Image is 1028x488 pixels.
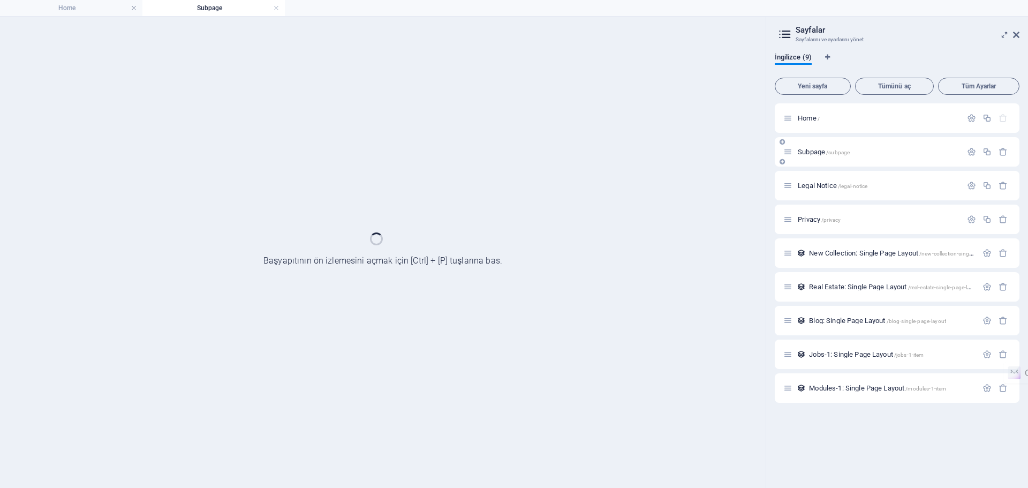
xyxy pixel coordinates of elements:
span: İngilizce (9) [775,51,812,66]
button: Yeni sayfa [775,78,851,95]
div: Bu düzen, bu koleksiyonun tüm ögeleri (örn: bir blog paylaşımı) için şablon olarak kullanılır. Bi... [797,282,806,291]
div: Dil Sekmeleri [775,53,1019,73]
div: Ayarlar [982,249,992,258]
div: Home/ [795,115,962,122]
div: Subpage/subpage [795,148,962,155]
div: Başlangıç sayfası silinemez [999,114,1008,123]
div: Bu düzen, bu koleksiyonun tüm ögeleri (örn: bir blog paylaşımı) için şablon olarak kullanılır. Bi... [797,249,806,258]
span: /legal-notice [838,183,868,189]
div: Bu düzen, bu koleksiyonun tüm ögeleri (örn: bir blog paylaşımı) için şablon olarak kullanılır. Bi... [797,316,806,325]
div: Real Estate: Single Page Layout/real-estate-single-page-layout [806,283,977,290]
span: Yeni sayfa [780,83,846,89]
div: Sil [999,215,1008,224]
span: Sayfayı açmak için tıkla [809,249,1003,257]
div: Çoğalt [982,147,992,156]
div: Bu düzen, bu koleksiyonun tüm ögeleri (örn: bir blog paylaşımı) için şablon olarak kullanılır. Bi... [797,384,806,393]
div: Çoğalt [982,114,992,123]
div: Ayarlar [967,114,976,123]
div: Ayarlar [982,282,992,291]
span: Sayfayı açmak için tıkla [809,317,946,325]
span: /blog-single-page-layout [887,318,946,324]
span: /new-collection-single-page-layout [919,251,1003,257]
div: Jobs-1: Single Page Layout/jobs-1-item [806,351,977,358]
div: Blog: Single Page Layout/blog-single-page-layout [806,317,977,324]
div: Sil [999,249,1008,258]
span: Sayfayı açmak için tıkla [798,215,841,223]
div: Legal Notice/legal-notice [795,182,962,189]
button: Tümünü aç [855,78,934,95]
div: Sil [999,350,1008,359]
span: /jobs-1-item [894,352,924,358]
div: Çoğalt [982,181,992,190]
span: / [818,116,820,122]
h3: Sayfalarını ve ayarlarını yönet [796,35,998,44]
span: /subpage [826,149,850,155]
span: Tümünü aç [860,83,929,89]
div: Sil [999,282,1008,291]
div: New Collection: Single Page Layout/new-collection-single-page-layout [806,250,977,257]
span: /modules-1-item [905,386,946,392]
h4: Subpage [142,2,285,14]
h2: Sayfalar [796,25,1019,35]
span: /real-estate-single-page-layout [908,284,981,290]
div: Bu düzen, bu koleksiyonun tüm ögeleri (örn: bir blog paylaşımı) için şablon olarak kullanılır. Bi... [797,350,806,359]
div: Sil [999,384,1008,393]
div: Sil [999,181,1008,190]
div: Sil [999,316,1008,325]
div: Ayarlar [982,350,992,359]
span: Sayfayı açmak için tıkla [809,384,946,392]
span: Sayfayı açmak için tıkla [809,350,924,358]
div: Ayarlar [982,384,992,393]
span: Sayfayı açmak için tıkla [798,114,820,122]
span: Sayfayı açmak için tıkla [798,182,867,190]
div: Ayarlar [967,215,976,224]
div: Modules-1: Single Page Layout/modules-1-item [806,385,977,392]
div: Ayarlar [982,316,992,325]
span: Sayfayı açmak için tıkla [798,148,850,156]
div: Sil [999,147,1008,156]
div: Çoğalt [982,215,992,224]
div: Privacy/privacy [795,216,962,223]
span: Tüm Ayarlar [943,83,1015,89]
span: /privacy [821,217,841,223]
div: Ayarlar [967,181,976,190]
span: Sayfayı açmak için tıkla [809,283,981,291]
button: Tüm Ayarlar [938,78,1019,95]
div: Ayarlar [967,147,976,156]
